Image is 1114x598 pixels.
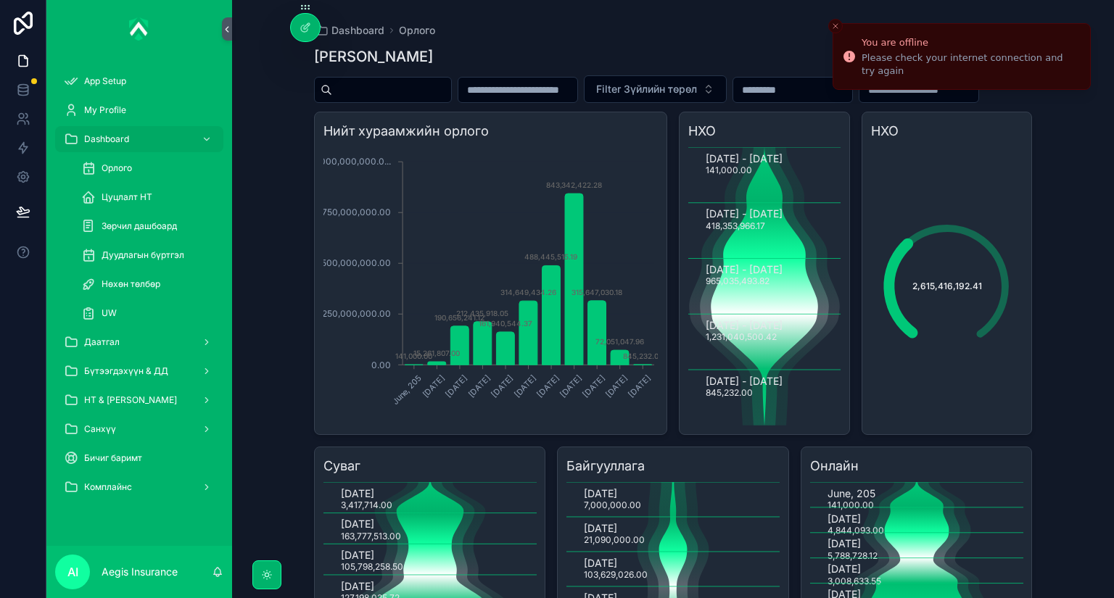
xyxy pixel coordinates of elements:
text: [DATE] [558,373,584,399]
p: Aegis Insurance [102,565,178,579]
a: My Profile [55,97,223,123]
div: Please check your internet connection and try again [862,51,1078,78]
tspan: 500,000,000.00 [321,258,391,269]
span: Цуцлалт НТ [102,191,152,203]
text: [DATE] [341,549,374,561]
a: Бүтээгдэхүүн & ДД [55,358,223,384]
text: [DATE] [341,487,374,499]
img: App logo [129,17,149,41]
text: [DATE] [535,373,561,399]
a: НТ & [PERSON_NAME] [55,387,223,413]
text: 161,940,544.37 [479,319,532,328]
text: 105,798,258.50 [341,561,403,572]
div: scrollable content [46,58,232,519]
span: Даатгал [84,336,120,348]
span: Dashboard [84,133,129,145]
span: Dashboard [331,23,384,38]
text: 141,000.00 [706,165,752,175]
text: 845,232.00 [706,387,753,398]
tspan: 0.00 [371,360,391,370]
text: [DATE] [580,373,606,399]
text: [DATE] [341,580,374,592]
button: Select Button [584,75,727,103]
text: 72,051,047.96 [595,337,644,346]
text: [DATE] [584,557,617,569]
text: 212,435,918.05 [456,309,508,317]
h3: НХО [688,121,841,141]
text: [DATE] [603,373,630,399]
text: [DATE] - [DATE] [706,207,783,220]
text: 315,647,030.18 [572,288,622,296]
text: [DATE] [466,373,492,399]
text: 418,353,966.17 [706,220,765,231]
span: Бичиг баримт [84,452,142,464]
span: Зөрчил дашбоард [102,220,177,232]
a: Цуцлалт НТ [73,184,223,210]
span: Нөхөн төлбөр [102,278,160,290]
text: [DATE] [828,537,861,549]
text: 1,231,040,500.42 [706,331,777,342]
a: Орлого [73,155,223,181]
text: 103,629,026.00 [584,569,648,580]
div: chart [323,147,658,425]
span: 2,615,416,192.41 [912,281,982,292]
text: [DATE] [420,373,446,399]
text: [DATE] [443,373,469,399]
text: 163,777,513.00 [341,531,401,541]
span: My Profile [84,104,126,116]
h3: Онлайн [810,456,1023,476]
text: [DATE] [584,522,617,534]
text: 314,649,434.26 [500,288,556,296]
h1: [PERSON_NAME] [314,46,433,67]
text: 7,000,000.00 [584,499,641,510]
text: 843,342,422.28 [545,180,602,189]
h3: Нийт хураамжийн орлого [323,121,658,141]
span: Комплайнс [84,481,132,493]
a: Dashboard [55,126,223,152]
text: 845,232.00 [623,352,663,360]
span: App Setup [84,75,126,87]
a: Бичиг баримт [55,445,223,471]
text: June, 205 [390,373,424,407]
h3: Суваг [323,456,537,476]
text: [DATE] [627,373,653,399]
a: Даатгал [55,329,223,355]
a: Санхүү [55,416,223,442]
text: 488,445,515.19 [524,253,577,262]
tspan: 250,000,000.00 [322,309,391,320]
span: Filter Зүйлийн төрөл [596,82,697,96]
text: 3,008,633.55 [828,576,881,586]
h3: Байгууллага [566,456,780,476]
span: Санхүү [84,423,116,435]
a: Зөрчил дашбоард [73,213,223,239]
a: UW [73,300,223,326]
text: 190,656,241.12 [434,313,484,322]
button: Close toast [828,19,843,33]
a: Нөхөн төлбөр [73,271,223,297]
a: Dashboard [314,23,384,38]
a: Комплайнс [55,474,223,500]
a: App Setup [55,68,223,94]
text: June, 205 [828,487,875,499]
tspan: 750,000,000.00 [322,207,391,218]
text: 21,090,000.00 [584,534,645,545]
text: [DATE] [341,518,374,530]
span: AI [67,563,78,581]
text: [DATE] [828,562,861,575]
text: [DATE] - [DATE] [706,152,783,165]
text: 141,000.00 [828,499,874,510]
text: 4,844,093.00 [828,525,884,536]
text: 141,000.00 [395,352,432,361]
span: Орлого [102,162,132,174]
text: 965,035,493.82 [706,276,770,287]
a: Орлого [399,23,435,38]
text: 15,261,807.00 [413,349,460,357]
text: [DATE] [489,373,515,399]
h3: НХО [871,121,1023,141]
span: Бүтээгдэхүүн & ДД [84,365,168,377]
a: Дуудлагын бүртгэл [73,242,223,268]
text: [DATE] [584,487,617,499]
span: НТ & [PERSON_NAME] [84,394,177,406]
text: [DATE] - [DATE] [706,319,783,331]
